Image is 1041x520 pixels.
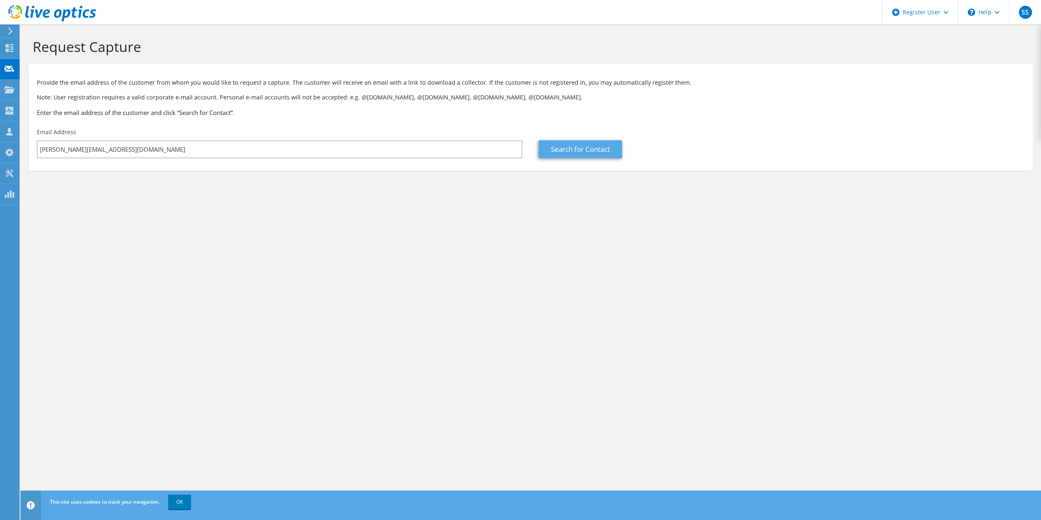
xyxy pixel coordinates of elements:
[968,9,975,16] svg: \n
[50,498,160,505] span: This site uses cookies to track your navigation.
[168,495,191,509] a: OK
[33,38,1025,55] h1: Request Capture
[539,140,622,158] a: Search for Contact
[1019,6,1032,19] span: SS
[37,128,76,136] label: Email Address
[37,93,1025,102] p: Note: User registration requires a valid corporate e-mail account. Personal e-mail accounts will ...
[37,78,1025,87] p: Provide the email address of the customer from whom you would like to request a capture. The cust...
[37,108,1025,117] h3: Enter the email address of the customer and click “Search for Contact”.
